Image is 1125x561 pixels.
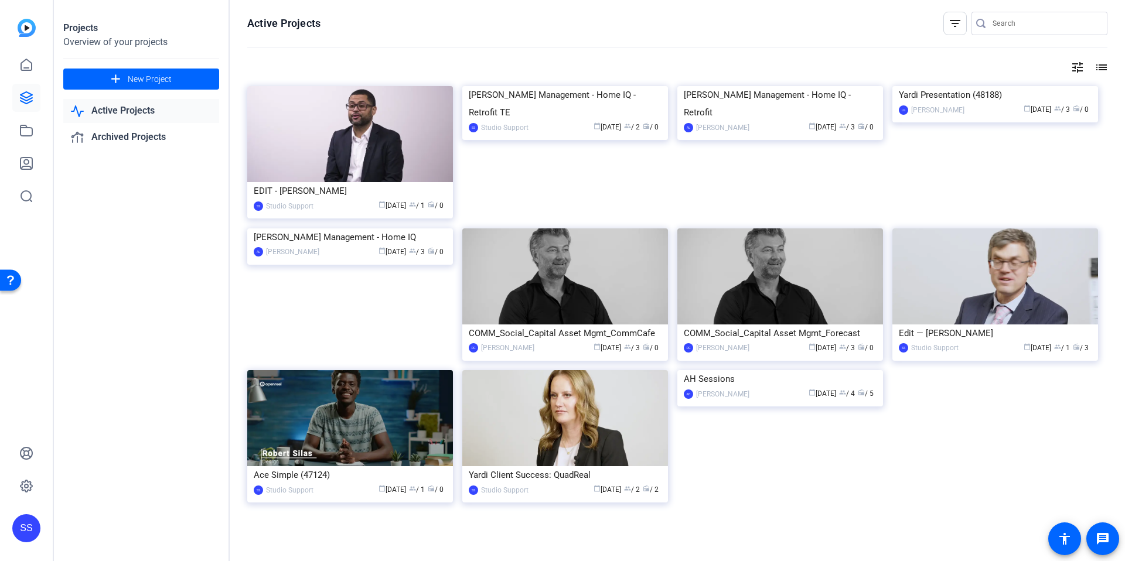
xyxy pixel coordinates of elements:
span: [DATE] [809,123,836,131]
div: Overview of your projects [63,35,219,49]
span: / 2 [624,123,640,131]
span: group [1054,343,1061,350]
button: New Project [63,69,219,90]
div: EDIT - [PERSON_NAME] [254,182,446,200]
div: AL [254,247,263,256]
mat-icon: filter_list [948,16,962,30]
span: radio [643,122,650,129]
span: / 3 [1054,105,1070,114]
div: [PERSON_NAME] [696,388,749,400]
div: Studio Support [481,122,529,134]
span: / 3 [624,344,640,352]
a: Archived Projects [63,125,219,149]
mat-icon: tune [1071,60,1085,74]
span: calendar_today [809,122,816,129]
span: / 0 [1073,105,1089,114]
mat-icon: list [1093,60,1107,74]
div: Ace Simple (47124) [254,466,446,484]
span: radio [858,122,865,129]
span: / 2 [643,485,659,494]
div: RC [469,343,478,353]
div: COMM_Social_Capital Asset Mgmt_Forecast [684,324,877,342]
span: group [409,201,416,208]
span: / 0 [428,485,444,494]
span: radio [428,485,435,492]
div: Edit — [PERSON_NAME] [899,324,1092,342]
div: SS [12,514,40,542]
span: / 5 [858,389,874,398]
span: [DATE] [594,123,621,131]
div: COMM_Social_Capital Asset Mgmt_CommCafe [469,324,662,342]
div: [PERSON_NAME] [696,342,749,354]
span: / 3 [1073,344,1089,352]
span: calendar_today [1024,105,1031,112]
div: Yardi Client Success: QuadReal [469,466,662,484]
span: / 1 [409,485,425,494]
span: radio [858,343,865,350]
div: Studio Support [266,484,313,496]
div: Projects [63,21,219,35]
span: radio [428,247,435,254]
span: [DATE] [809,389,836,398]
span: [DATE] [379,248,406,256]
span: / 1 [1054,344,1070,352]
div: [PERSON_NAME] [266,246,319,258]
span: group [1054,105,1061,112]
span: group [624,485,631,492]
div: Yardi Presentation (48188) [899,86,1092,104]
span: radio [428,201,435,208]
div: [PERSON_NAME] Management - Home IQ - Retrofit TE [469,86,662,121]
div: [PERSON_NAME] [696,122,749,134]
div: SS [254,485,263,495]
span: / 0 [858,344,874,352]
span: [DATE] [594,485,621,494]
span: radio [858,389,865,396]
span: calendar_today [379,201,386,208]
div: Studio Support [266,200,313,212]
span: [DATE] [379,201,406,210]
span: calendar_today [594,343,601,350]
span: group [409,485,416,492]
div: [PERSON_NAME] Management - Home IQ - Retrofit [684,86,877,121]
div: Studio Support [481,484,529,496]
span: [DATE] [379,485,406,494]
span: group [624,122,631,129]
span: group [839,389,846,396]
img: blue-gradient.svg [18,19,36,37]
div: LG [899,105,908,115]
span: group [624,343,631,350]
span: / 0 [858,123,874,131]
span: group [409,247,416,254]
mat-icon: message [1096,532,1110,546]
div: AL [684,123,693,132]
div: SS [469,485,478,495]
span: / 0 [428,248,444,256]
span: calendar_today [809,343,816,350]
span: radio [1073,343,1080,350]
span: radio [643,343,650,350]
span: / 3 [409,248,425,256]
div: AH Sessions [684,370,877,388]
span: / 4 [839,389,855,398]
span: radio [643,485,650,492]
span: calendar_today [379,485,386,492]
span: calendar_today [594,485,601,492]
span: calendar_today [809,389,816,396]
span: group [839,343,846,350]
span: / 0 [643,123,659,131]
span: / 0 [643,344,659,352]
div: [PERSON_NAME] Management - Home IQ [254,228,446,246]
div: [PERSON_NAME] [911,104,964,116]
span: radio [1073,105,1080,112]
span: [DATE] [809,344,836,352]
span: / 1 [409,201,425,210]
div: SS [899,343,908,353]
span: / 3 [839,123,855,131]
span: group [839,122,846,129]
span: calendar_today [1024,343,1031,350]
span: calendar_today [379,247,386,254]
div: RC [684,343,693,353]
span: calendar_today [594,122,601,129]
div: SS [469,123,478,132]
span: New Project [128,73,172,85]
